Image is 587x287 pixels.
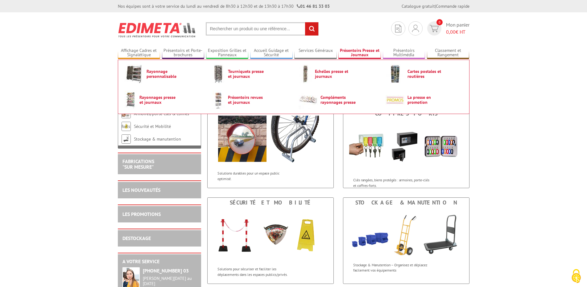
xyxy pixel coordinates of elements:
[426,21,469,36] a: devis rapide 0 Mon panier 0,00€ HT
[407,69,444,79] span: Cartes postales et routières
[122,158,154,170] a: FABRICATIONS"Sur Mesure"
[217,266,294,277] p: Solutions pour sécuriser et faciliter les déplacements dans les espaces publics/privés.
[147,69,184,79] span: Rayonnage personnalisable
[353,262,430,273] p: Stockage & Manutention – Organisez et déplacez facilement vos équipements
[118,3,330,9] div: Nos équipes sont à votre service du lundi au vendredi de 8h30 à 12h30 et de 13h30 à 17h30
[436,3,469,9] a: Commande rapide
[139,95,176,105] span: Rayonnages presse et journaux
[122,187,160,193] a: LES NOUVEAUTÉS
[122,211,161,217] a: LES PROMOTIONS
[299,64,312,83] img: Echelles presse et journaux
[217,171,294,181] p: Solutions durables pour un espace public optimisé.
[297,3,330,9] strong: 01 46 81 33 03
[430,25,439,32] img: devis rapide
[162,48,205,58] a: Présentoirs et Porte-brochures
[427,48,469,58] a: Classement et Rangement
[143,276,196,286] div: [PERSON_NAME][DATE] au [DATE]
[118,19,196,41] img: Edimeta
[122,235,151,241] a: DESTOCKAGE
[436,19,443,25] span: 0
[213,208,328,263] img: Sécurité et Mobilité
[338,48,381,58] a: Présentoirs Presse et Journaux
[212,90,289,109] a: Présentoirs revues et journaux
[212,64,225,83] img: Tourniquets presse et journaux
[134,124,171,129] a: Sécurité et Mobilité
[299,90,376,109] a: Compléments rayonnages presse
[125,64,202,83] a: Rayonnage personnalisable
[386,64,405,83] img: Cartes postales et routières
[228,95,265,105] span: Présentoirs revues et journaux
[407,95,444,105] span: La presse en promotion
[213,112,328,167] img: Voirie & Parking
[228,69,265,79] span: Tourniquets presse et journaux
[122,259,196,264] h2: A votre service
[349,119,463,174] img: Armoires/porte-clés & coffres forts
[320,95,358,105] span: Compléments rayonnages presse
[315,69,352,79] span: Echelles presse et journaux
[125,90,137,109] img: Rayonnages presse et journaux
[446,21,469,36] span: Mon panier
[125,90,202,109] a: Rayonnages presse et journaux
[412,25,419,32] img: devis rapide
[383,48,425,58] a: Présentoirs Multimédia
[299,64,376,83] a: Echelles presse et journaux
[568,268,584,284] img: Cookies (fenêtre modale)
[446,28,469,36] span: € HT
[565,266,587,287] button: Cookies (fenêtre modale)
[395,25,401,32] img: devis rapide
[206,48,249,58] a: Exposition Grilles et Panneaux
[402,3,469,9] div: |
[209,199,332,206] div: Sécurité et Mobilité
[294,48,337,58] a: Services Généraux
[446,29,456,35] span: 0,00
[305,22,318,36] input: rechercher
[125,64,144,83] img: Rayonnage personnalisable
[343,102,469,188] a: Armoires/porte-clés & coffres forts Armoires/porte-clés & coffres forts Clés rangées, biens proté...
[299,90,318,109] img: Compléments rayonnages presse
[343,197,469,284] a: Stockage & manutention Stockage & manutention Stockage & Manutention – Organisez et déplacez faci...
[143,268,189,274] strong: [PHONE_NUMBER] 03
[402,3,435,9] a: Catalogue gratuit
[207,102,334,188] a: Voirie & Parking Voirie & Parking Solutions durables pour un espace public optimisé.
[212,64,289,83] a: Tourniquets presse et journaux
[353,177,430,188] p: Clés rangées, biens protégés : armoires, porte-clés et coffres-forts.
[250,48,293,58] a: Accueil Guidage et Sécurité
[386,90,405,109] img: La presse en promotion
[343,208,469,259] img: Stockage & manutention
[206,22,319,36] input: Rechercher un produit ou une référence...
[386,64,463,83] a: Cartes postales et routières
[122,134,131,144] img: Stockage & manutention
[134,136,181,142] a: Stockage & manutention
[386,90,463,109] a: La presse en promotion
[118,48,160,58] a: Affichage Cadres et Signalétique
[207,197,334,284] a: Sécurité et Mobilité Sécurité et Mobilité Solutions pour sécuriser et faciliter les déplacements ...
[212,90,225,109] img: Présentoirs revues et journaux
[345,199,468,206] div: Stockage & manutention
